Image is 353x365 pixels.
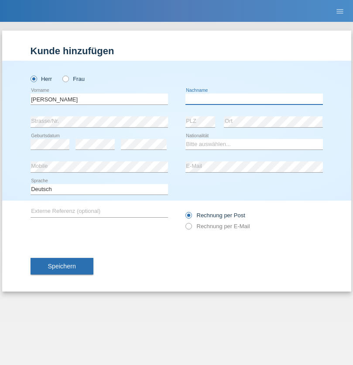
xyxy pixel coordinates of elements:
label: Herr [31,76,52,82]
input: Herr [31,76,36,81]
h1: Kunde hinzufügen [31,45,323,56]
input: Frau [62,76,68,81]
a: menu [331,8,349,14]
input: Rechnung per E-Mail [185,223,191,234]
input: Rechnung per Post [185,212,191,223]
label: Rechnung per E-Mail [185,223,250,229]
button: Speichern [31,258,93,275]
label: Frau [62,76,85,82]
label: Rechnung per Post [185,212,245,219]
i: menu [336,7,344,16]
span: Speichern [48,263,76,270]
